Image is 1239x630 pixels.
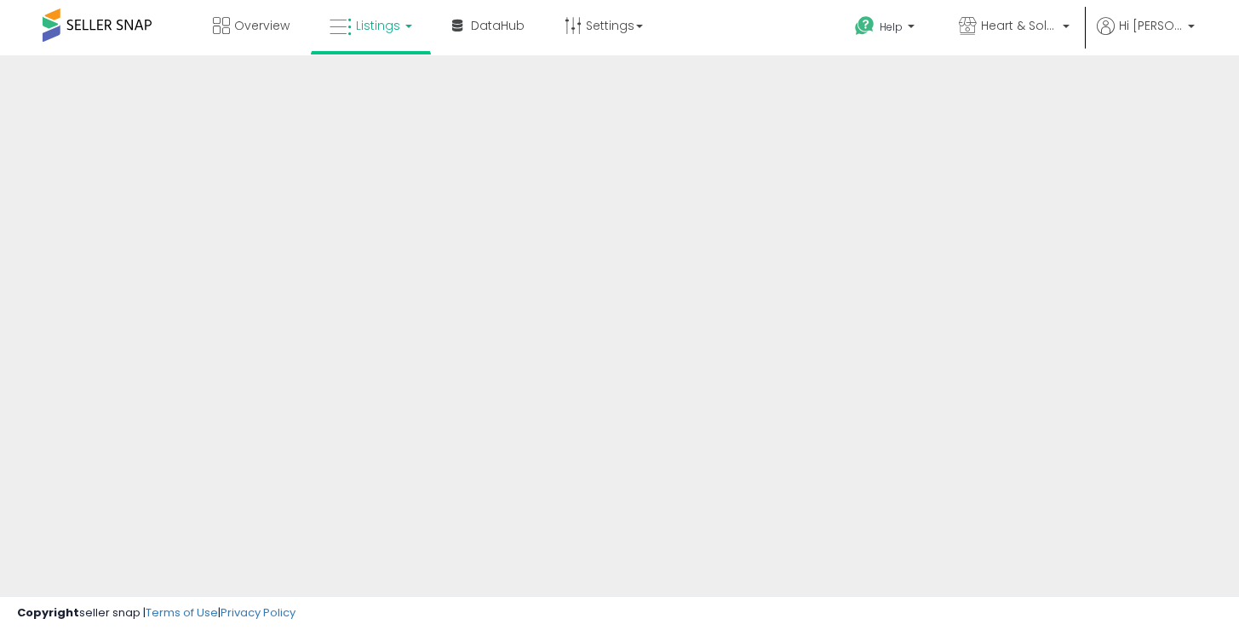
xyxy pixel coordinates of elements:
[17,605,295,621] div: seller snap | |
[1097,17,1195,55] a: Hi [PERSON_NAME]
[880,20,903,34] span: Help
[471,17,525,34] span: DataHub
[146,604,218,621] a: Terms of Use
[1119,17,1183,34] span: Hi [PERSON_NAME]
[841,3,932,55] a: Help
[221,604,295,621] a: Privacy Policy
[356,17,400,34] span: Listings
[854,15,875,37] i: Get Help
[981,17,1058,34] span: Heart & Sole Trading
[234,17,290,34] span: Overview
[17,604,79,621] strong: Copyright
